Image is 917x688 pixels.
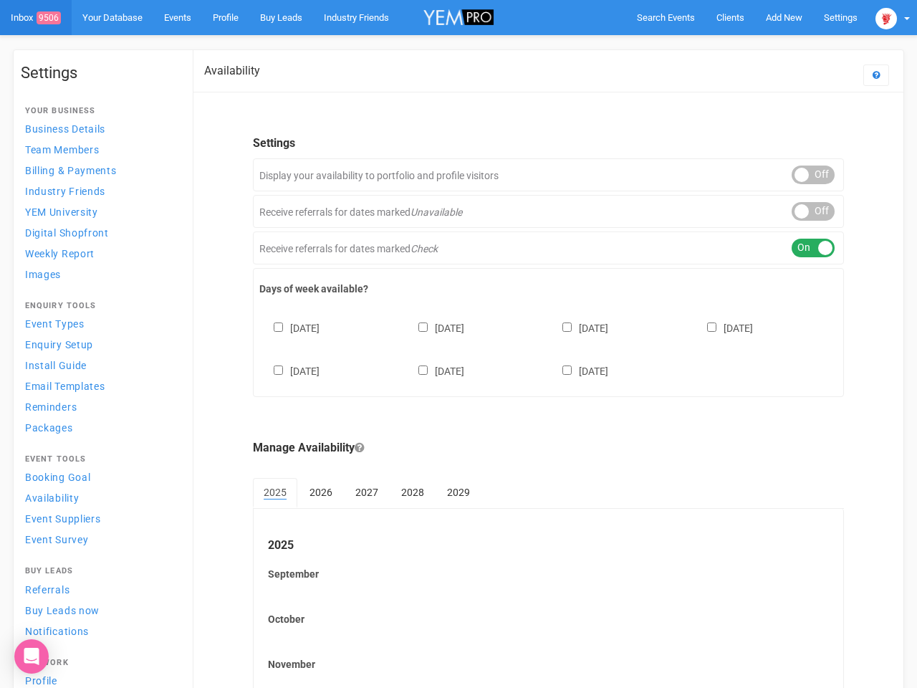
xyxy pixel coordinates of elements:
[25,626,89,637] span: Notifications
[299,478,343,507] a: 2026
[25,107,174,115] h4: Your Business
[637,12,695,23] span: Search Events
[37,11,61,24] span: 9506
[716,12,744,23] span: Clients
[204,64,260,77] h2: Availability
[253,158,844,191] div: Display your availability to portfolio and profile visitors
[21,488,178,507] a: Availability
[259,363,320,378] label: [DATE]
[418,365,428,375] input: [DATE]
[21,181,178,201] a: Industry Friends
[253,478,297,508] a: 2025
[268,612,829,626] label: October
[21,140,178,159] a: Team Members
[14,639,49,674] div: Open Intercom Messenger
[345,478,389,507] a: 2027
[25,422,73,434] span: Packages
[253,135,844,152] legend: Settings
[21,223,178,242] a: Digital Shopfront
[253,440,844,457] legend: Manage Availability
[21,161,178,180] a: Billing & Payments
[25,318,85,330] span: Event Types
[25,269,61,280] span: Images
[25,144,99,156] span: Team Members
[25,381,105,392] span: Email Templates
[21,119,178,138] a: Business Details
[25,659,174,667] h4: Network
[25,401,77,413] span: Reminders
[21,244,178,263] a: Weekly Report
[21,264,178,284] a: Images
[274,322,283,332] input: [DATE]
[268,567,829,581] label: September
[25,567,174,575] h4: Buy Leads
[21,376,178,396] a: Email Templates
[21,467,178,487] a: Booking Goal
[25,123,105,135] span: Business Details
[268,537,829,554] legend: 2025
[25,472,90,483] span: Booking Goal
[25,302,174,310] h4: Enquiry Tools
[548,320,608,335] label: [DATE]
[25,206,98,218] span: YEM University
[259,282,837,296] label: Days of week available?
[21,335,178,354] a: Enquiry Setup
[875,8,897,29] img: open-uri20250107-2-1pbi2ie
[25,455,174,464] h4: Event Tools
[21,64,178,82] h1: Settings
[259,320,320,335] label: [DATE]
[418,322,428,332] input: [DATE]
[693,320,753,335] label: [DATE]
[21,355,178,375] a: Install Guide
[21,530,178,549] a: Event Survey
[25,360,87,371] span: Install Guide
[25,513,101,525] span: Event Suppliers
[274,365,283,375] input: [DATE]
[411,206,462,218] em: Unavailable
[404,320,464,335] label: [DATE]
[21,621,178,641] a: Notifications
[562,365,572,375] input: [DATE]
[21,418,178,437] a: Packages
[21,314,178,333] a: Event Types
[21,601,178,620] a: Buy Leads now
[25,165,117,176] span: Billing & Payments
[404,363,464,378] label: [DATE]
[21,202,178,221] a: YEM University
[253,231,844,264] div: Receive referrals for dates marked
[766,12,802,23] span: Add New
[25,339,93,350] span: Enquiry Setup
[25,534,88,545] span: Event Survey
[548,363,608,378] label: [DATE]
[25,492,79,504] span: Availability
[411,243,438,254] em: Check
[21,509,178,528] a: Event Suppliers
[25,248,95,259] span: Weekly Report
[707,322,716,332] input: [DATE]
[25,227,109,239] span: Digital Shopfront
[390,478,435,507] a: 2028
[253,195,844,228] div: Receive referrals for dates marked
[21,397,178,416] a: Reminders
[436,478,481,507] a: 2029
[21,580,178,599] a: Referrals
[268,657,829,672] label: November
[562,322,572,332] input: [DATE]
